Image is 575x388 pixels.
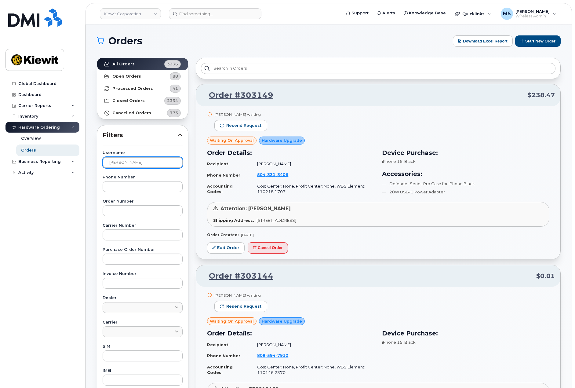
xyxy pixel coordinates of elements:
input: Search in orders [201,63,555,74]
span: 3236 [167,61,178,67]
td: Cost Center: None, Profit Center: None, WBS Element: 110146.2370 [252,362,374,378]
span: , Black [402,340,416,345]
span: , Black [402,159,416,164]
a: 8085947910 [257,353,296,358]
span: 504 [257,172,288,177]
div: [PERSON_NAME] waiting [214,293,267,298]
h3: Order Details: [207,329,375,338]
span: iPhone 15 [382,340,402,345]
strong: Recipient: [207,161,230,166]
td: Cost Center: None, Profit Center: None, WBS Element: 110218.1707 [252,181,374,197]
span: 41 [173,86,178,91]
span: 594 [265,353,275,358]
span: Hardware Upgrade [262,137,302,143]
div: [PERSON_NAME] waiting [214,112,267,117]
span: Waiting On Approval [210,318,254,324]
button: Start New Order [515,35,561,47]
td: [PERSON_NAME] [252,159,374,169]
a: Order #303149 [202,90,273,101]
button: Cancel Order [248,242,288,254]
label: IMEI [103,369,183,373]
td: [PERSON_NAME] [252,339,374,350]
iframe: Messenger Launcher [548,361,570,383]
strong: Cancelled Orders [112,111,151,115]
span: 3406 [275,172,288,177]
button: Resend request [214,120,267,131]
span: [STREET_ADDRESS] [257,218,296,223]
a: Open Orders88 [97,70,188,82]
strong: Recipient: [207,342,230,347]
span: Attention: [PERSON_NAME] [220,206,291,211]
span: Waiting On Approval [210,137,254,143]
label: Purchase Order Number [103,248,183,252]
a: Cancelled Orders773 [97,107,188,119]
label: Carrier Number [103,224,183,228]
strong: Open Orders [112,74,141,79]
strong: Processed Orders [112,86,153,91]
label: SIM [103,345,183,349]
a: Order #303144 [202,271,273,282]
label: Carrier [103,320,183,324]
span: Resend request [226,123,261,128]
strong: Order Created: [207,232,238,237]
a: Processed Orders41 [97,82,188,95]
span: 331 [265,172,275,177]
span: $0.01 [536,272,555,280]
span: Hardware Upgrade [262,318,302,324]
button: Resend request [214,301,267,312]
strong: All Orders [112,62,135,67]
span: 7910 [275,353,288,358]
a: Edit Order [207,242,245,254]
strong: Accounting Codes: [207,364,233,375]
li: Defender Series Pro Case for iPhone Black [382,181,550,187]
a: 5043313406 [257,172,296,177]
span: 808 [257,353,288,358]
span: [DATE] [241,232,254,237]
span: 2334 [167,98,178,104]
button: Download Excel Report [453,35,513,47]
span: 88 [173,73,178,79]
span: Filters [103,131,178,140]
strong: Phone Number [207,353,240,358]
a: All Orders3236 [97,58,188,70]
span: iPhone 16 [382,159,402,164]
li: 20W USB-C Power Adapter [382,189,550,195]
h3: Order Details: [207,148,375,157]
strong: Closed Orders [112,98,145,103]
strong: Phone Number [207,173,240,178]
span: Orders [108,36,142,46]
strong: Accounting Codes: [207,184,233,194]
label: Phone Number [103,175,183,179]
label: Username [103,151,183,155]
label: Invoice Number [103,272,183,276]
a: Closed Orders2334 [97,95,188,107]
label: Dealer [103,296,183,300]
label: Order Number [103,199,183,203]
h3: Accessories: [382,169,550,178]
span: $238.47 [528,91,555,100]
span: Resend request [226,304,261,309]
h3: Device Purchase: [382,329,550,338]
span: 773 [170,110,178,116]
strong: Shipping Address: [213,218,254,223]
h3: Device Purchase: [382,148,550,157]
